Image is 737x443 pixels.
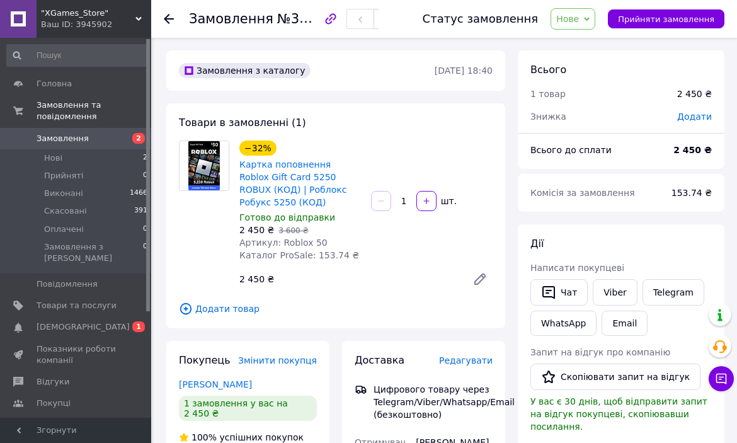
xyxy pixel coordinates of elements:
span: Покупець [179,354,231,366]
span: Артикул: Roblox 50 [239,238,328,248]
span: Відгуки [37,376,69,388]
span: Комісія за замовлення [530,188,635,198]
div: Цифрового товару через Telegram/Viber/Whatsapp/Email (безкоштовно) [370,383,496,421]
span: Виконані [44,188,83,199]
div: 1 замовлення у вас на 2 450 ₴ [179,396,317,421]
span: Оплачені [44,224,84,235]
span: Показники роботи компанії [37,343,117,366]
input: Пошук [6,44,149,67]
span: 100% [191,432,217,442]
span: Прийняті [44,170,83,181]
span: 1466 [130,188,147,199]
span: Додати товар [179,302,493,316]
div: Ваш ID: 3945902 [41,19,151,30]
span: Готово до відправки [239,212,335,222]
button: Скопіювати запит на відгук [530,364,700,390]
div: 2 450 ₴ [677,88,712,100]
span: 0 [143,224,147,235]
span: Редагувати [439,355,493,365]
span: Запит на відгук про компанію [530,347,670,357]
span: Змінити покупця [238,355,317,365]
span: 0 [143,241,147,264]
span: 2 [143,152,147,164]
span: 2 [132,133,145,144]
span: Всього до сплати [530,145,612,155]
span: №366345831 [277,11,367,26]
span: Повідомлення [37,279,98,290]
span: [DEMOGRAPHIC_DATA] [37,321,130,333]
a: Редагувати [467,267,493,292]
a: Telegram [643,279,704,306]
span: 391 [134,205,147,217]
b: 2 450 ₴ [673,145,712,155]
div: −32% [239,141,277,156]
span: Товари та послуги [37,300,117,311]
span: Дії [530,238,544,250]
img: Картка поповнення Roblox Gift Card 5250 ROBUX (КОД) | Роблокс Робукс 5250 (КОД) [188,141,220,190]
span: Замовлення [189,11,273,26]
a: Картка поповнення Roblox Gift Card 5250 ROBUX (КОД) | Роблокс Робукс 5250 (КОД) [239,159,346,207]
span: Товари в замовленні (1) [179,117,306,129]
button: Чат [530,279,588,306]
span: Замовлення з [PERSON_NAME] [44,241,143,264]
button: Email [602,311,648,336]
span: 2 450 ₴ [239,225,274,235]
span: Покупці [37,398,71,409]
span: Головна [37,78,72,89]
span: Замовлення [37,133,89,144]
div: 2 450 ₴ [234,270,462,288]
span: Доставка [355,354,404,366]
div: Статус замовлення [423,13,539,25]
span: "XGames_Store" [41,8,135,19]
button: Прийняти замовлення [608,9,724,28]
span: Скасовані [44,205,87,217]
div: Замовлення з каталогу [179,63,311,78]
span: Знижка [530,112,566,122]
span: 0 [143,170,147,181]
div: Повернутися назад [164,13,174,25]
span: Нове [556,14,579,24]
span: Написати покупцеві [530,263,624,273]
a: [PERSON_NAME] [179,379,252,389]
span: Замовлення та повідомлення [37,100,151,122]
div: шт. [438,195,458,207]
span: 153.74 ₴ [671,188,712,198]
span: 1 товар [530,89,566,99]
a: Viber [593,279,637,306]
span: Всього [530,64,566,76]
span: 3 600 ₴ [278,226,308,235]
button: Чат з покупцем [709,366,734,391]
time: [DATE] 18:40 [435,66,493,76]
span: У вас є 30 днів, щоб відправити запит на відгук покупцеві, скопіювавши посилання. [530,396,707,432]
span: Прийняти замовлення [618,14,714,24]
span: Каталог ProSale: 153.74 ₴ [239,250,359,260]
span: 1 [132,321,145,332]
a: WhatsApp [530,311,597,336]
span: Додати [677,112,712,122]
span: Нові [44,152,62,164]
